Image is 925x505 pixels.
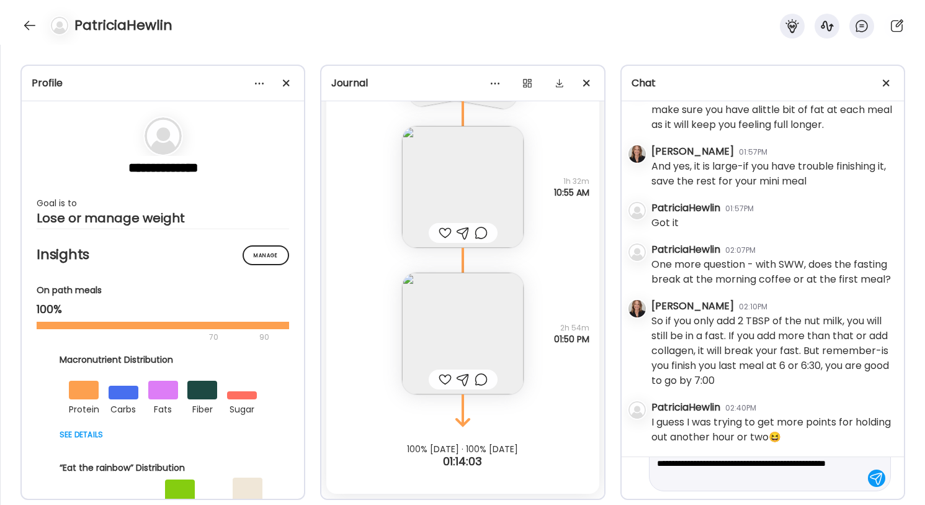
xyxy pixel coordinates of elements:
[37,330,256,345] div: 70
[632,76,894,91] div: Chat
[32,76,294,91] div: Profile
[739,147,767,158] div: 01:57PM
[628,401,646,419] img: bg-avatar-default.svg
[554,176,589,187] span: 1h 32m
[187,399,217,417] div: fiber
[725,203,754,214] div: 01:57PM
[331,76,594,91] div: Journal
[651,400,720,415] div: PatriciaHewlin
[69,399,99,417] div: protein
[651,299,734,314] div: [PERSON_NAME]
[37,211,289,225] div: Lose or manage weight
[739,301,767,312] div: 02:10PM
[725,245,756,256] div: 02:07PM
[554,187,589,198] span: 10:55 AM
[651,257,894,287] div: One more question - with SWW, does the fasting break at the morning coffee or at the first meal?
[554,322,589,334] span: 2h 54m
[37,196,289,211] div: Goal is to
[321,444,604,454] div: 100% [DATE] · 100% [DATE]
[651,88,894,132] div: Yes,I would add about 6 almonds. Youu want to make sure you have alittle bit of fat at each meal ...
[628,202,646,219] img: bg-avatar-default.svg
[243,245,289,265] div: Manage
[148,399,178,417] div: fats
[402,273,524,394] img: images%2FmZqu9VpagTe18dCbHwWVMLxYdAy2%2FhUGqTWz6I7po1QWN4G9a%2FzEPrt5x0n8LeCxO25rKK_240
[402,126,524,248] img: images%2FmZqu9VpagTe18dCbHwWVMLxYdAy2%2FVrOz4WbQ0MNNYtfmkGUp%2F7wKIpGvxIK6k8aB2fzSj_240
[37,302,289,317] div: 100%
[651,144,734,159] div: [PERSON_NAME]
[651,159,894,189] div: And yes, it is large-if you have trouble finishing it, save the rest for your mini meal
[60,353,267,366] div: Macronutrient Distribution
[37,245,289,264] h2: Insights
[554,334,589,345] span: 01:50 PM
[628,145,646,163] img: avatars%2FOBFS3SlkXLf3tw0VcKDc4a7uuG83
[37,284,289,297] div: On path meals
[51,17,68,34] img: bg-avatar-default.svg
[258,330,270,345] div: 90
[651,201,720,216] div: PatriciaHewlin
[628,300,646,317] img: avatars%2FOBFS3SlkXLf3tw0VcKDc4a7uuG83
[725,403,756,414] div: 02:40PM
[651,242,720,257] div: PatriciaHewlin
[651,415,894,445] div: I guess I was trying to get more points for holding out another hour or two😆
[321,454,604,469] div: 01:14:03
[227,399,257,417] div: sugar
[628,243,646,261] img: bg-avatar-default.svg
[60,462,267,475] div: “Eat the rainbow” Distribution
[74,16,172,35] h4: PatriciaHewlin
[651,216,679,230] div: Got it
[145,117,182,155] img: bg-avatar-default.svg
[109,399,138,417] div: carbs
[651,314,894,388] div: So if you only add 2 TBSP of the nut milk, you will still be in a fast. If you add more than that...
